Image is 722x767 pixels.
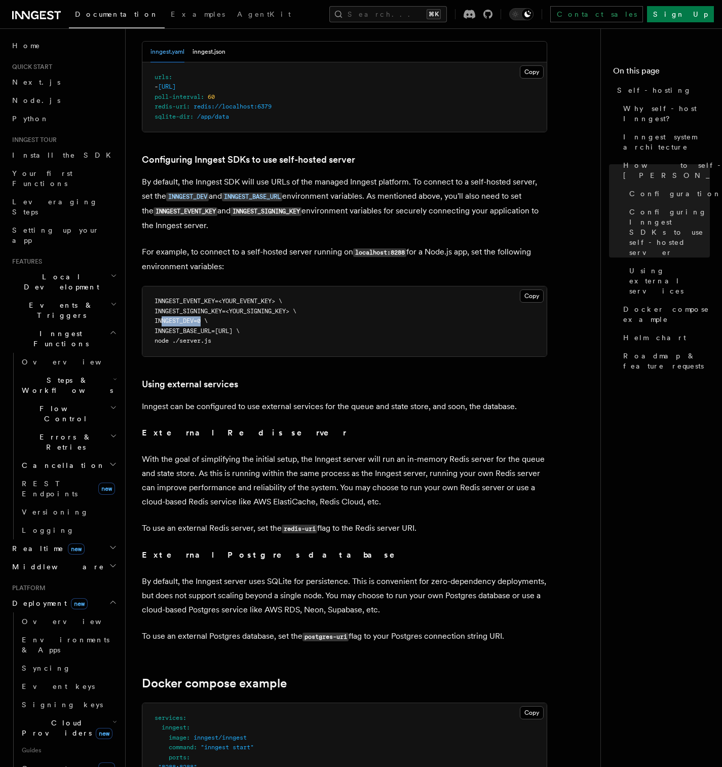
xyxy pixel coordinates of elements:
[8,272,110,292] span: Local Development
[8,539,119,558] button: Realtimenew
[22,358,126,366] span: Overview
[18,612,119,631] a: Overview
[231,207,301,216] code: INNGEST_SIGNING_KEY
[18,399,119,428] button: Flow Control
[142,550,409,560] strong: External Postgres database
[623,103,710,124] span: Why self-host Inngest?
[623,132,710,152] span: Inngest system architecture
[353,248,406,257] code: localhost:8288
[142,153,355,167] a: Configuring Inngest SDKs to use self-hosted server
[8,353,119,539] div: Inngest Functions
[623,333,686,343] span: Helm chart
[186,103,190,110] span: :
[18,718,112,738] span: Cloud Providers
[155,317,208,324] span: INNGEST_DEV=0 \
[71,598,88,609] span: new
[8,296,119,324] button: Events & Triggers
[231,3,297,27] a: AgentKit
[222,193,282,201] code: INNGEST_BASE_URL
[166,191,209,201] a: INNGEST_DEV
[18,353,119,371] a: Overview
[427,9,441,19] kbd: ⌘K
[12,198,98,216] span: Leveraging Steps
[96,728,112,739] span: new
[619,347,710,375] a: Roadmap & feature requests
[12,151,117,159] span: Install the SDK
[8,300,110,320] span: Events & Triggers
[142,574,547,617] p: By default, the Inngest server uses SQLite for persistence. This is convenient for zero-dependenc...
[190,113,194,120] span: :
[619,128,710,156] a: Inngest system architecture
[8,543,85,554] span: Realtime
[22,701,103,709] span: Signing keys
[22,480,78,498] span: REST Endpoints
[8,136,57,144] span: Inngest tour
[18,659,119,677] a: Syncing
[142,428,347,437] strong: External Redis server
[186,734,190,741] span: :
[155,298,282,305] span: INNGEST_EVENT_KEY=<YOUR_EVENT_KEY> \
[142,175,547,233] p: By default, the Inngest SDK will use URLs of the managed Inngest platform. To connect to a self-h...
[329,6,447,22] button: Search...⌘K
[169,744,194,751] span: command
[18,460,105,470] span: Cancellation
[22,617,126,626] span: Overview
[613,65,710,81] h4: On this page
[169,74,172,81] span: :
[8,594,119,612] button: Deploymentnew
[12,169,72,188] span: Your first Functions
[12,226,99,244] span: Setting up your app
[22,682,95,690] span: Event keys
[18,428,119,456] button: Errors & Retries
[171,10,225,18] span: Examples
[155,337,211,344] span: node ./server.js
[18,503,119,521] a: Versioning
[18,371,119,399] button: Steps & Workflows
[158,83,176,90] span: [URL]
[22,526,74,534] span: Logging
[12,115,49,123] span: Python
[282,525,317,533] code: redis-uri
[550,6,643,22] a: Contact sales
[155,93,201,100] span: poll-interval
[186,754,190,761] span: :
[8,91,119,109] a: Node.js
[222,191,282,201] a: INNGEST_BASE_URL
[629,189,721,199] span: Configuration
[629,266,710,296] span: Using external services
[8,164,119,193] a: Your first Functions
[623,351,710,371] span: Roadmap & feature requests
[8,63,52,71] span: Quick start
[155,103,186,110] span: redis-uri
[12,41,41,51] span: Home
[520,706,544,719] button: Copy
[613,81,710,99] a: Self-hosting
[142,399,547,414] p: Inngest can be configured to use external services for the queue and state store, and soon, the d...
[142,245,547,274] p: For example, to connect to a self-hosted server running on for a Node.js app, set the following e...
[520,289,544,303] button: Copy
[8,562,104,572] span: Middleware
[155,714,183,721] span: services
[8,73,119,91] a: Next.js
[155,308,296,315] span: INNGEST_SIGNING_KEY=<YOUR_SIGNING_KEY> \
[8,558,119,576] button: Middleware
[154,207,217,216] code: INNGEST_EVENT_KEY
[509,8,534,20] button: Toggle dark mode
[68,543,85,555] span: new
[18,677,119,696] a: Event keys
[18,631,119,659] a: Environments & Apps
[169,734,186,741] span: image
[18,521,119,539] a: Logging
[155,74,169,81] span: urls
[18,456,119,474] button: Cancellation
[617,85,692,95] span: Self-hosting
[8,258,42,266] span: Features
[619,300,710,328] a: Docker compose example
[619,156,710,185] a: How to self-host [PERSON_NAME]
[75,10,159,18] span: Documentation
[12,78,60,86] span: Next.js
[625,203,710,262] a: Configuring Inngest SDKs to use self-hosted server
[18,404,110,424] span: Flow Control
[169,754,186,761] span: ports
[8,221,119,249] a: Setting up your app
